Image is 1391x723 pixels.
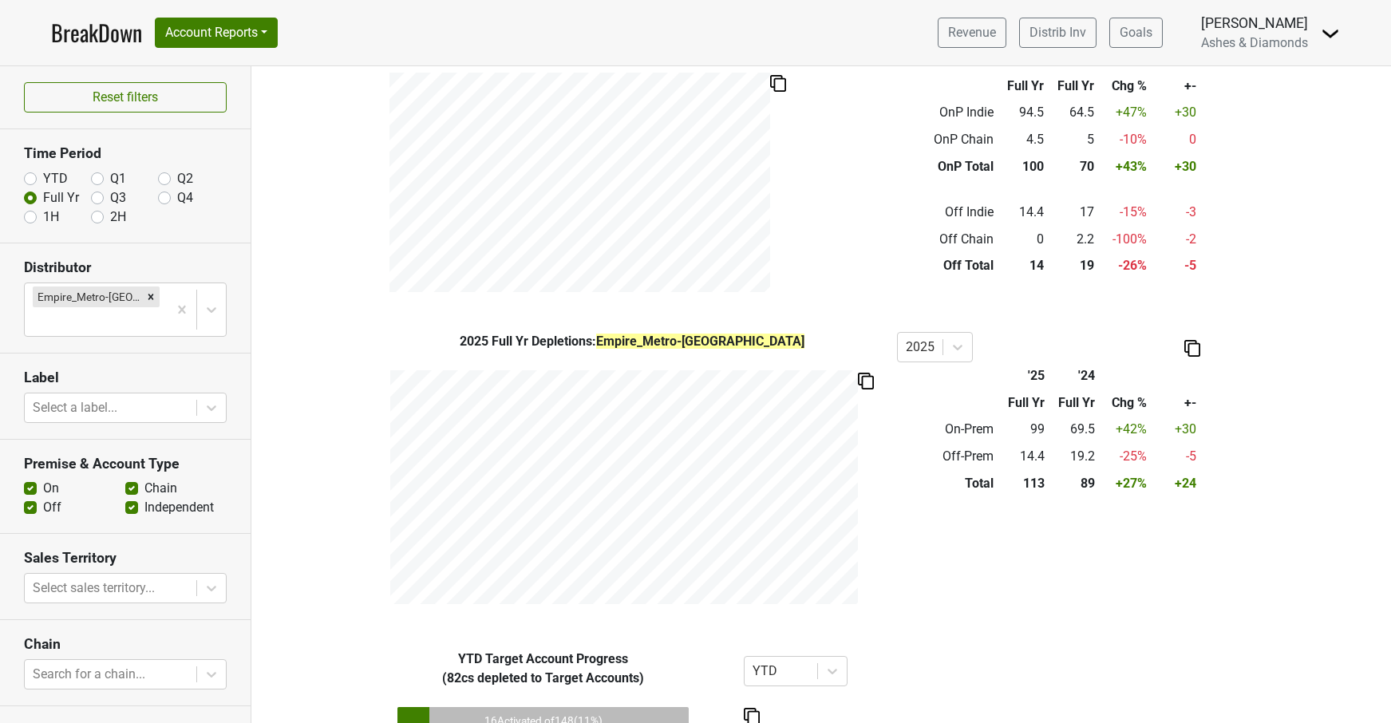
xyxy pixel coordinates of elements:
[33,286,142,307] div: Empire_Metro-[GEOGRAPHIC_DATA]
[1048,443,1098,470] td: 19.2
[1099,470,1151,497] td: +27 %
[596,334,804,349] span: Empire_Metro-[GEOGRAPHIC_DATA]
[1151,100,1200,127] td: +30
[1048,362,1098,389] th: '24
[1098,199,1151,226] td: -15 %
[1201,35,1308,50] span: Ashes & Diamonds
[1048,253,1098,280] td: 19
[998,253,1048,280] td: 14
[1099,443,1151,470] td: -25 %
[1151,226,1200,253] td: -2
[378,669,708,688] div: ( 82 cs depleted to Target Accounts)
[43,479,59,498] label: On
[1048,199,1098,226] td: 17
[1048,226,1098,253] td: 2.2
[51,16,142,49] a: BreakDown
[998,126,1048,153] td: 4.5
[43,498,61,517] label: Off
[897,199,998,226] td: Off Indie
[998,226,1048,253] td: 0
[1099,389,1151,417] th: Chg %
[1048,126,1098,153] td: 5
[1151,417,1200,444] td: +30
[897,153,998,180] td: OnP Total
[43,207,59,227] label: 1H
[1151,153,1200,180] td: +30
[998,470,1048,497] td: 113
[897,226,998,253] td: Off Chain
[1048,417,1098,444] td: 69.5
[1151,443,1200,470] td: -5
[998,100,1048,127] td: 94.5
[1048,100,1098,127] td: 64.5
[24,259,227,276] h3: Distributor
[144,479,177,498] label: Chain
[1019,18,1097,48] a: Distrib Inv
[1151,389,1200,417] th: +-
[998,443,1048,470] td: 14.4
[1098,73,1151,100] th: Chg %
[858,373,874,389] img: Copy to clipboard
[142,286,160,307] div: Remove Empire_Metro-NY
[1048,73,1098,100] th: Full Yr
[1048,470,1098,497] td: 89
[458,651,482,666] span: YTD
[1151,470,1200,497] td: +24
[998,199,1048,226] td: 14.4
[177,188,193,207] label: Q4
[1109,18,1163,48] a: Goals
[897,470,998,497] td: Total
[1321,24,1340,43] img: Dropdown Menu
[1048,153,1098,180] td: 70
[1099,417,1151,444] td: +42 %
[897,100,998,127] td: OnP Indie
[378,332,885,351] div: Full Yr Depletions :
[998,153,1048,180] td: 100
[110,169,126,188] label: Q1
[24,82,227,113] button: Reset filters
[998,362,1048,389] th: '25
[1151,126,1200,153] td: 0
[1048,389,1098,417] th: Full Yr
[378,650,708,688] div: Target Account Progress
[155,18,278,48] button: Account Reports
[460,334,492,349] span: 2025
[144,498,214,517] label: Independent
[24,550,227,567] h3: Sales Territory
[43,169,68,188] label: YTD
[998,417,1048,444] td: 99
[1184,340,1200,357] img: Copy to clipboard
[1098,226,1151,253] td: -100 %
[1151,73,1200,100] th: +-
[1201,13,1308,34] div: [PERSON_NAME]
[1098,126,1151,153] td: -10 %
[24,636,227,653] h3: Chain
[1151,253,1200,280] td: -5
[770,75,786,92] img: Copy to clipboard
[1151,199,1200,226] td: -3
[998,389,1048,417] th: Full Yr
[897,253,998,280] td: Off Total
[1098,153,1151,180] td: +43 %
[1098,253,1151,280] td: -26 %
[43,188,79,207] label: Full Yr
[897,443,998,470] td: Off-Prem
[938,18,1006,48] a: Revenue
[897,126,998,153] td: OnP Chain
[110,188,126,207] label: Q3
[110,207,126,227] label: 2H
[1098,100,1151,127] td: +47 %
[24,456,227,472] h3: Premise & Account Type
[998,73,1048,100] th: Full Yr
[897,417,998,444] td: On-Prem
[24,369,227,386] h3: Label
[24,145,227,162] h3: Time Period
[177,169,193,188] label: Q2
